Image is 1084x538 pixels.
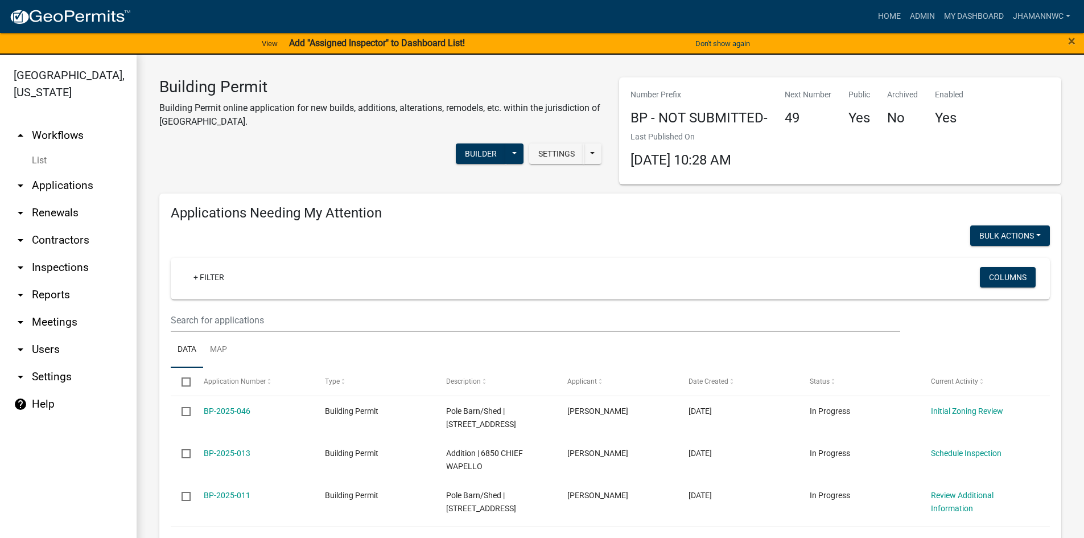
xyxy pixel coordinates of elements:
datatable-header-cell: Application Number [192,368,314,395]
span: In Progress [810,406,850,416]
button: Close [1068,34,1075,48]
i: arrow_drop_down [14,233,27,247]
span: Building Permit [325,449,378,458]
datatable-header-cell: Select [171,368,192,395]
button: Settings [529,143,584,164]
span: Application Number [204,377,266,385]
span: Pole Barn/Shed | 3951 MONROE WAPELLO [446,491,516,513]
p: Last Published On [630,131,731,143]
a: Data [171,332,203,368]
span: Larry Snakenberg [567,406,628,416]
strong: Add "Assigned Inspector" to Dashboard List! [289,38,465,48]
a: Admin [905,6,939,27]
a: Map [203,332,234,368]
span: In Progress [810,491,850,500]
a: + Filter [184,267,233,288]
span: Description [446,377,481,385]
a: View [257,34,282,53]
button: Bulk Actions [970,225,1050,246]
span: Type [325,377,340,385]
span: In Progress [810,449,850,458]
a: Schedule Inspection [931,449,1001,458]
h4: 49 [785,110,831,126]
h4: Applications Needing My Attention [171,205,1050,221]
p: Number Prefix [630,89,768,101]
i: arrow_drop_down [14,288,27,302]
button: Don't show again [691,34,755,53]
datatable-header-cell: Type [314,368,435,395]
span: Applicant [567,377,597,385]
button: Columns [980,267,1036,288]
h4: Yes [935,110,963,126]
span: Susan Dudley [567,449,628,458]
i: arrow_drop_up [14,129,27,142]
input: Search for applications [171,309,900,332]
i: arrow_drop_down [14,343,27,356]
h3: Building Permit [159,77,602,97]
span: × [1068,33,1075,49]
p: Public [848,89,870,101]
a: JhamannWC [1008,6,1075,27]
span: 08/08/2025 [689,406,712,416]
a: Initial Zoning Review [931,406,1003,416]
a: BP-2025-011 [204,491,250,500]
i: help [14,397,27,411]
span: [DATE] 10:28 AM [630,152,731,168]
datatable-header-cell: Applicant [557,368,678,395]
i: arrow_drop_down [14,179,27,192]
p: Next Number [785,89,831,101]
datatable-header-cell: Status [799,368,920,395]
a: Home [873,6,905,27]
datatable-header-cell: Date Created [678,368,799,395]
span: Building Permit [325,491,378,500]
span: Pole Barn/Shed | 16742 BLACKHAWK RD [446,406,516,429]
i: arrow_drop_down [14,315,27,329]
a: My Dashboard [939,6,1008,27]
a: Review Additional Information [931,491,994,513]
datatable-header-cell: Current Activity [920,368,1041,395]
span: Building Permit [325,406,378,416]
span: Addition | 6850 CHIEF WAPELLO [446,449,523,471]
span: Current Activity [931,377,978,385]
span: 04/10/2025 [689,491,712,500]
i: arrow_drop_down [14,261,27,274]
a: BP-2025-046 [204,406,250,416]
span: Date Created [689,377,728,385]
i: arrow_drop_down [14,206,27,220]
i: arrow_drop_down [14,370,27,384]
p: Archived [887,89,918,101]
a: BP-2025-013 [204,449,250,458]
span: Richard Atwell [567,491,628,500]
p: Building Permit online application for new builds, additions, alterations, remodels, etc. within ... [159,101,602,129]
p: Enabled [935,89,963,101]
h4: No [887,110,918,126]
button: Builder [456,143,506,164]
span: Status [810,377,830,385]
span: 04/14/2025 [689,449,712,458]
h4: Yes [848,110,870,126]
h4: BP - NOT SUBMITTED- [630,110,768,126]
datatable-header-cell: Description [435,368,557,395]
